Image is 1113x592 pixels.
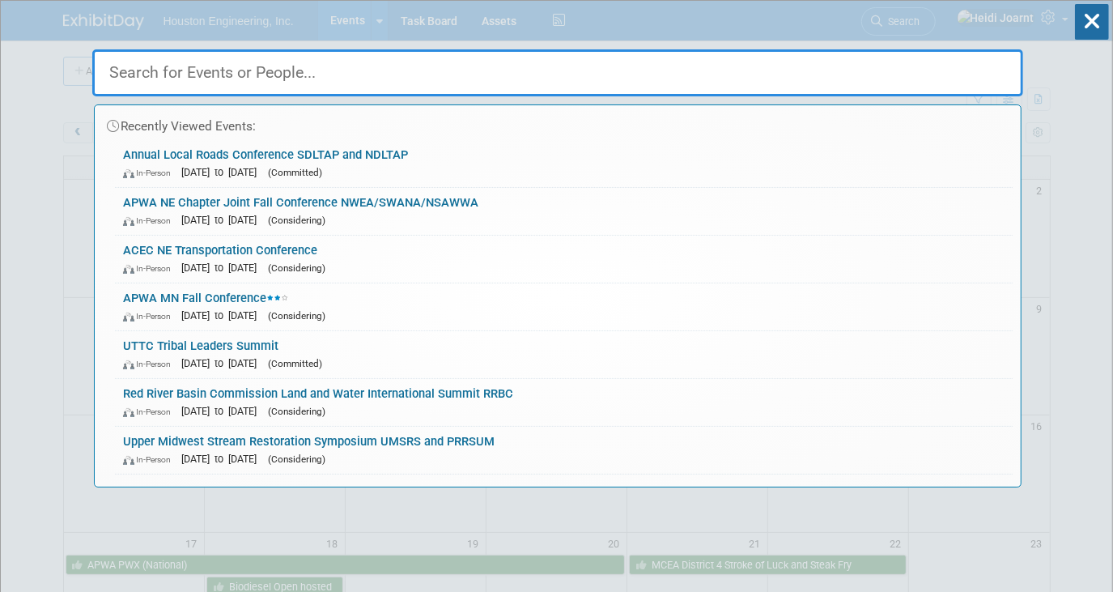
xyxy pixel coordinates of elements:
span: (Considering) [268,215,325,226]
div: Recently Viewed Events: [103,105,1013,140]
span: (Considering) [268,262,325,274]
a: Upper Midwest Stream Restoration Symposium UMSRS and PRRSUM In-Person [DATE] to [DATE] (Considering) [115,427,1013,474]
span: [DATE] to [DATE] [181,357,265,369]
span: [DATE] to [DATE] [181,453,265,465]
span: (Committed) [268,167,322,178]
span: In-Person [123,215,178,226]
span: [DATE] to [DATE] [181,262,265,274]
span: In-Person [123,263,178,274]
a: UTTC Tribal Leaders Summit In-Person [DATE] to [DATE] (Committed) [115,331,1013,378]
span: In-Person [123,168,178,178]
span: [DATE] to [DATE] [181,405,265,417]
a: APWA MN Fall Conference In-Person [DATE] to [DATE] (Considering) [115,283,1013,330]
a: APWA NE Chapter Joint Fall Conference NWEA/SWANA/NSAWWA In-Person [DATE] to [DATE] (Considering) [115,188,1013,235]
span: (Committed) [268,358,322,369]
span: [DATE] to [DATE] [181,214,265,226]
a: Annual Local Roads Conference SDLTAP and NDLTAP In-Person [DATE] to [DATE] (Committed) [115,140,1013,187]
span: In-Person [123,359,178,369]
a: Red River Basin Commission Land and Water International Summit RRBC In-Person [DATE] to [DATE] (C... [115,379,1013,426]
span: (Considering) [268,454,325,465]
span: In-Person [123,311,178,322]
span: In-Person [123,407,178,417]
span: [DATE] to [DATE] [181,309,265,322]
span: (Considering) [268,406,325,417]
span: (Considering) [268,310,325,322]
span: In-Person [123,454,178,465]
input: Search for Events or People... [92,49,1023,96]
a: ACEC NE Transportation Conference In-Person [DATE] to [DATE] (Considering) [115,236,1013,283]
span: [DATE] to [DATE] [181,166,265,178]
